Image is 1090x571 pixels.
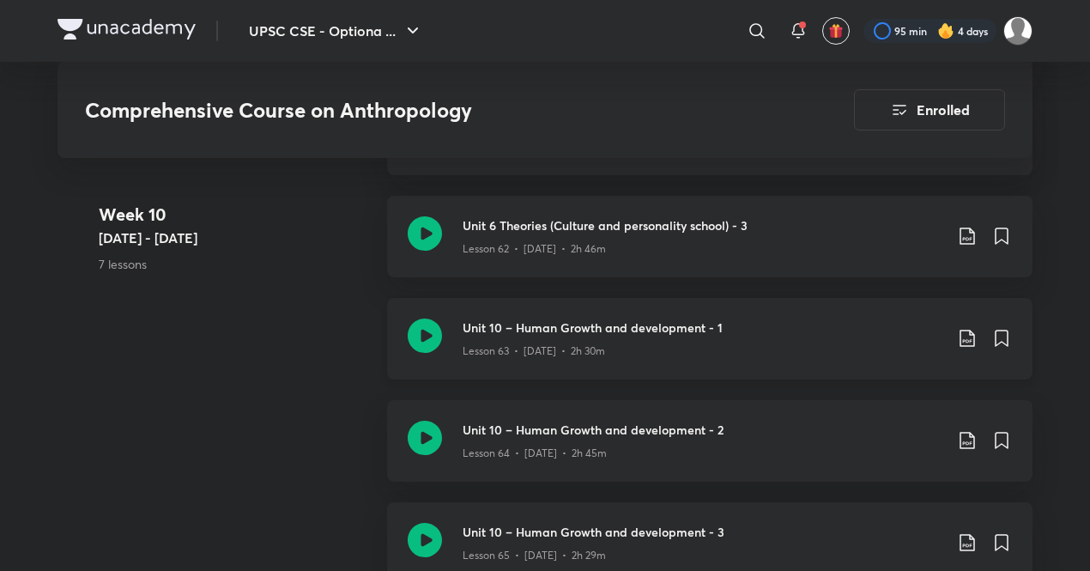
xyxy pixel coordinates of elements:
[387,196,1032,298] a: Unit 6 Theories (Culture and personality school) - 3Lesson 62 • [DATE] • 2h 46m
[463,319,943,337] h3: Unit 10 – Human Growth and development - 1
[463,523,943,541] h3: Unit 10 – Human Growth and development - 3
[58,19,196,44] a: Company Logo
[1003,16,1032,46] img: kuldeep Ahir
[463,241,606,257] p: Lesson 62 • [DATE] • 2h 46m
[85,98,757,123] h3: Comprehensive Course on Anthropology
[854,89,1005,131] button: Enrolled
[99,228,373,248] h5: [DATE] - [DATE]
[463,446,607,461] p: Lesson 64 • [DATE] • 2h 45m
[463,421,943,439] h3: Unit 10 – Human Growth and development - 2
[99,255,373,273] p: 7 lessons
[387,400,1032,502] a: Unit 10 – Human Growth and development - 2Lesson 64 • [DATE] • 2h 45m
[239,14,433,48] button: UPSC CSE - Optiona ...
[99,202,373,228] h4: Week 10
[463,343,605,359] p: Lesson 63 • [DATE] • 2h 30m
[463,216,943,234] h3: Unit 6 Theories (Culture and personality school) - 3
[828,23,844,39] img: avatar
[387,298,1032,400] a: Unit 10 – Human Growth and development - 1Lesson 63 • [DATE] • 2h 30m
[937,22,954,39] img: streak
[822,17,850,45] button: avatar
[463,548,606,563] p: Lesson 65 • [DATE] • 2h 29m
[58,19,196,39] img: Company Logo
